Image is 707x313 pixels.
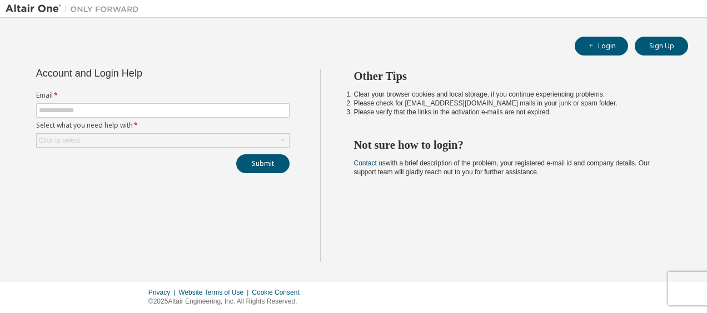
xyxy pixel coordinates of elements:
[354,90,669,99] li: Clear your browser cookies and local storage, if you continue experiencing problems.
[36,121,290,130] label: Select what you need help with
[39,136,80,145] div: Click to select
[36,91,290,100] label: Email
[575,37,628,55] button: Login
[6,3,145,14] img: Altair One
[236,154,290,173] button: Submit
[354,138,669,152] h2: Not sure how to login?
[37,134,289,147] div: Click to select
[354,99,669,108] li: Please check for [EMAIL_ADDRESS][DOMAIN_NAME] mails in your junk or spam folder.
[148,297,306,306] p: © 2025 Altair Engineering, Inc. All Rights Reserved.
[354,69,669,83] h2: Other Tips
[354,159,650,176] span: with a brief description of the problem, your registered e-mail id and company details. Our suppo...
[252,288,306,297] div: Cookie Consent
[36,69,239,78] div: Account and Login Help
[178,288,252,297] div: Website Terms of Use
[354,108,669,117] li: Please verify that the links in the activation e-mails are not expired.
[354,159,386,167] a: Contact us
[635,37,688,55] button: Sign Up
[148,288,178,297] div: Privacy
